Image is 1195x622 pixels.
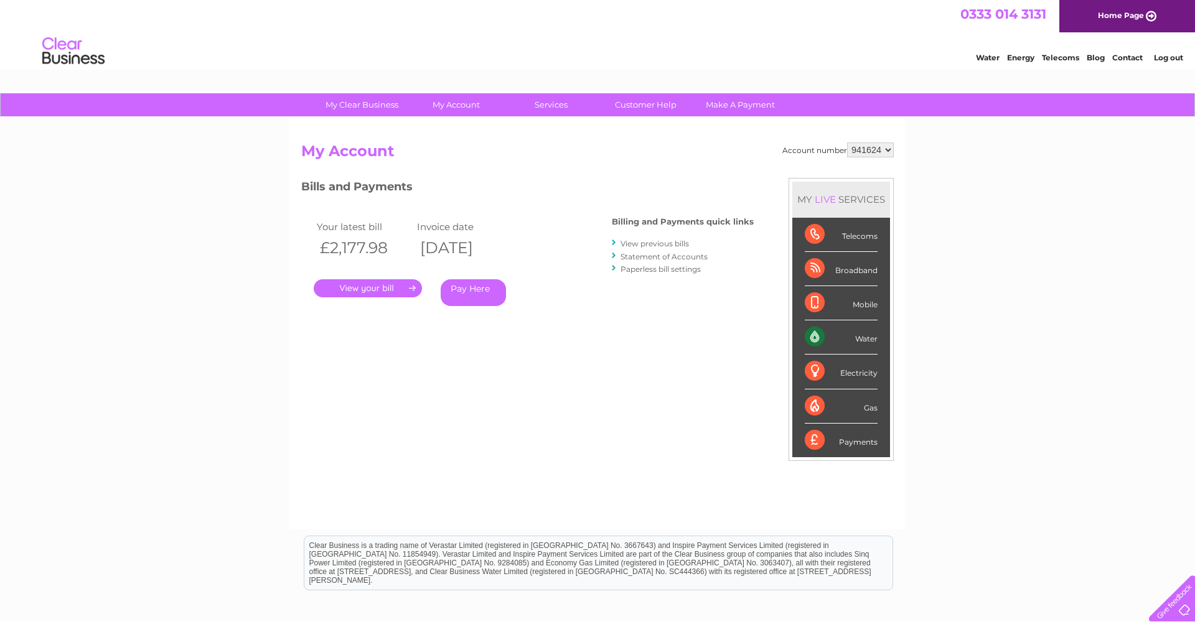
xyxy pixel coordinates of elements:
[1154,53,1183,62] a: Log out
[689,93,792,116] a: Make A Payment
[782,142,894,157] div: Account number
[805,218,878,252] div: Telecoms
[960,6,1046,22] a: 0333 014 3131
[42,32,105,70] img: logo.png
[621,264,701,274] a: Paperless bill settings
[805,320,878,355] div: Water
[812,193,838,205] div: LIVE
[805,355,878,389] div: Electricity
[405,93,508,116] a: My Account
[314,235,414,261] th: £2,177.98
[805,389,878,424] div: Gas
[1007,53,1034,62] a: Energy
[414,235,514,261] th: [DATE]
[976,53,1000,62] a: Water
[414,218,514,235] td: Invoice date
[314,218,414,235] td: Your latest bill
[621,252,708,261] a: Statement of Accounts
[311,93,413,116] a: My Clear Business
[805,252,878,286] div: Broadband
[301,142,894,166] h2: My Account
[594,93,697,116] a: Customer Help
[612,217,754,226] h4: Billing and Payments quick links
[1112,53,1143,62] a: Contact
[314,279,422,297] a: .
[805,424,878,457] div: Payments
[1042,53,1079,62] a: Telecoms
[805,286,878,320] div: Mobile
[621,239,689,248] a: View previous bills
[792,182,890,217] div: MY SERVICES
[500,93,602,116] a: Services
[1087,53,1105,62] a: Blog
[304,7,893,60] div: Clear Business is a trading name of Verastar Limited (registered in [GEOGRAPHIC_DATA] No. 3667643...
[301,178,754,200] h3: Bills and Payments
[441,279,506,306] a: Pay Here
